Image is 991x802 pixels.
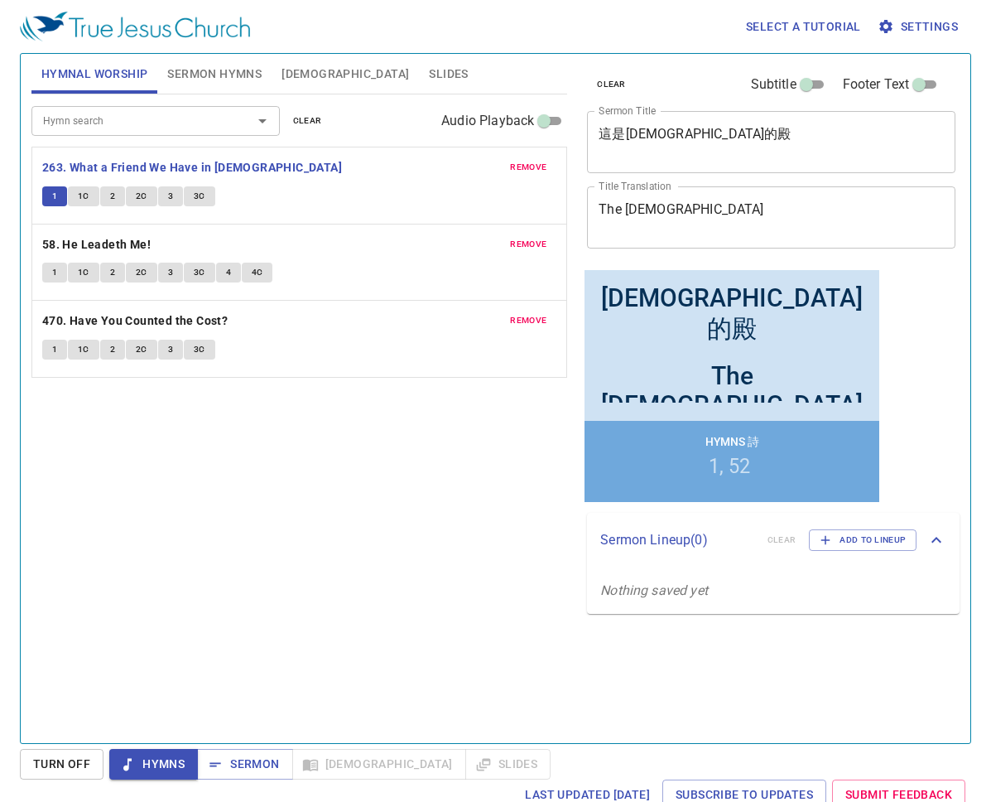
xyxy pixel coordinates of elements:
span: Sermon [210,754,279,775]
span: remove [510,160,546,175]
button: 3C [184,186,215,206]
span: 1C [78,342,89,357]
span: 3C [194,265,205,280]
button: 1 [42,340,67,360]
button: 3 [158,263,183,283]
span: 3 [168,342,173,357]
button: Open [251,109,274,133]
button: 3 [158,340,183,360]
span: Hymns [123,754,185,775]
span: Sermon Hymns [167,64,262,85]
i: Nothing saved yet [600,582,708,598]
button: 58. He Leadeth Me! [42,234,154,255]
button: 2C [126,263,157,283]
textarea: 這是[DEMOGRAPHIC_DATA]的殿 [599,126,944,157]
img: True Jesus Church [20,12,250,41]
li: 52 [148,189,170,212]
button: remove [500,157,556,177]
p: Hymns 詩 [125,169,179,184]
button: 2C [126,340,157,360]
button: clear [283,111,332,131]
span: clear [293,114,322,128]
span: Footer Text [843,75,910,94]
div: The [DEMOGRAPHIC_DATA] [9,95,294,153]
span: Add to Lineup [820,533,906,548]
button: Turn Off [20,749,103,780]
span: 3C [194,189,205,204]
b: 58. He Leadeth Me! [42,234,151,255]
button: 2C [126,186,157,206]
button: Settings [874,12,965,42]
button: Add to Lineup [809,529,916,551]
textarea: The [DEMOGRAPHIC_DATA] [599,201,944,233]
b: 263. What a Friend We Have in [DEMOGRAPHIC_DATA] [42,157,342,178]
span: Audio Playback [441,111,534,131]
button: 4C [242,263,273,283]
span: remove [510,237,546,252]
button: 2 [100,186,125,206]
button: clear [587,75,636,94]
span: 2 [110,189,115,204]
b: 470. Have You Counted the Cost? [42,311,228,331]
button: 470. Have You Counted the Cost? [42,311,231,331]
span: 2C [136,265,147,280]
iframe: from-child [580,266,883,506]
span: Subtitle [751,75,796,94]
span: 1 [52,189,57,204]
button: 263. What a Friend We Have in [DEMOGRAPHIC_DATA] [42,157,345,178]
div: Sermon Lineup(0)clearAdd to Lineup [587,513,960,568]
span: 1C [78,265,89,280]
button: remove [500,311,556,331]
button: 3C [184,340,215,360]
button: 2 [100,263,125,283]
button: 3 [158,186,183,206]
span: 1C [78,189,89,204]
button: 3C [184,263,215,283]
p: Sermon Lineup ( 0 ) [600,530,754,550]
button: 1 [42,263,67,283]
span: clear [597,77,626,92]
span: remove [510,313,546,328]
span: [DEMOGRAPHIC_DATA] [281,64,409,85]
span: Hymnal Worship [41,64,148,85]
span: 3 [168,265,173,280]
button: 1C [68,186,99,206]
button: 1C [68,340,99,360]
button: remove [500,234,556,254]
span: 2C [136,342,147,357]
span: Select a tutorial [746,17,861,37]
button: Sermon [197,749,292,780]
span: 3 [168,189,173,204]
span: Turn Off [33,754,90,775]
span: 1 [52,265,57,280]
button: Select a tutorial [739,12,868,42]
span: Slides [429,64,468,85]
button: 4 [216,263,241,283]
span: 4 [226,265,231,280]
span: 2 [110,342,115,357]
li: 1 [128,189,143,212]
span: Settings [881,17,958,37]
button: 1C [68,263,99,283]
span: 3C [194,342,205,357]
span: 1 [52,342,57,357]
button: 1 [42,186,67,206]
span: 2 [110,265,115,280]
span: 2C [136,189,147,204]
span: 4C [252,265,263,280]
button: 2 [100,340,125,360]
button: Hymns [109,749,198,780]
